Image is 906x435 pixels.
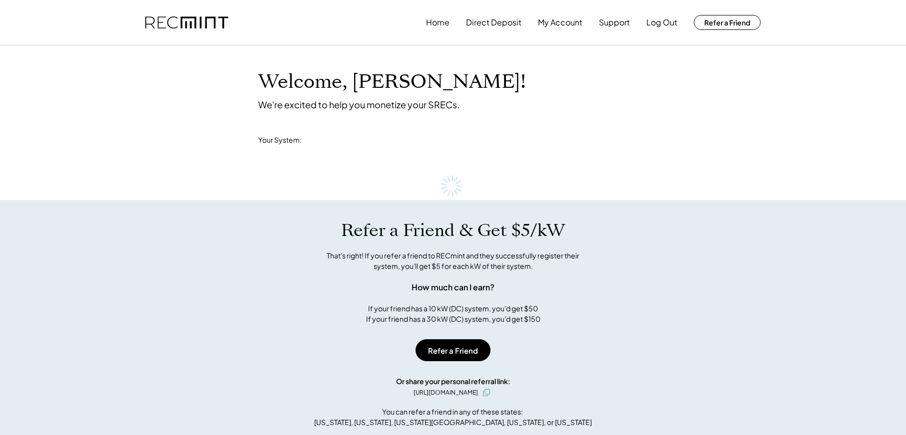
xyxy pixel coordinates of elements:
button: Direct Deposit [466,12,521,32]
div: We're excited to help you monetize your SRECs. [258,99,459,110]
button: Home [426,12,450,32]
img: recmint-logotype%403x.png [145,16,228,29]
button: Refer a Friend [416,339,490,361]
div: Your System: [258,135,302,145]
button: Log Out [646,12,677,32]
button: click to copy [480,387,492,399]
h1: Welcome, [PERSON_NAME]! [258,70,526,94]
div: You can refer a friend in any of these states: [US_STATE], [US_STATE], [US_STATE][GEOGRAPHIC_DATA... [314,407,592,428]
div: That's right! If you refer a friend to RECmint and they successfully register their system, you'l... [316,250,590,271]
div: How much can I earn? [412,281,494,293]
button: Refer a Friend [694,15,761,30]
div: Or share your personal referral link: [396,376,510,387]
div: [URL][DOMAIN_NAME] [414,388,478,397]
div: If your friend has a 10 kW (DC) system, you'd get $50 If your friend has a 30 kW (DC) system, you... [366,303,540,324]
button: Support [599,12,630,32]
button: My Account [538,12,582,32]
h1: Refer a Friend & Get $5/kW [341,220,565,241]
